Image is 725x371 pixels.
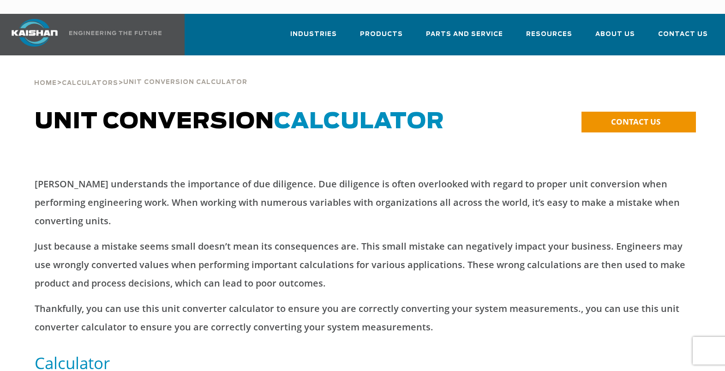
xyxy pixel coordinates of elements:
[526,22,572,54] a: Resources
[611,116,660,127] span: CONTACT US
[69,31,162,35] img: Engineering the future
[595,22,635,54] a: About Us
[658,22,708,54] a: Contact Us
[35,237,690,293] p: Just because a mistake seems small doesn’t mean its consequences are. This small mistake can nega...
[290,22,337,54] a: Industries
[290,29,337,40] span: Industries
[35,111,444,133] span: Unit Conversion
[34,78,57,87] a: Home
[595,29,635,40] span: About Us
[658,29,708,40] span: Contact Us
[581,112,696,132] a: CONTACT US
[35,175,690,230] p: [PERSON_NAME] understands the importance of due diligence. Due diligence is often overlooked with...
[360,29,403,40] span: Products
[360,22,403,54] a: Products
[426,22,503,54] a: Parts and Service
[62,78,118,87] a: Calculators
[123,79,247,85] span: Unit Conversion Calculator
[34,80,57,86] span: Home
[62,80,118,86] span: Calculators
[274,111,444,133] span: Calculator
[34,55,247,90] div: > >
[526,29,572,40] span: Resources
[35,299,690,336] p: Thankfully, you can use this unit converter calculator to ensure you are correctly converting you...
[426,29,503,40] span: Parts and Service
